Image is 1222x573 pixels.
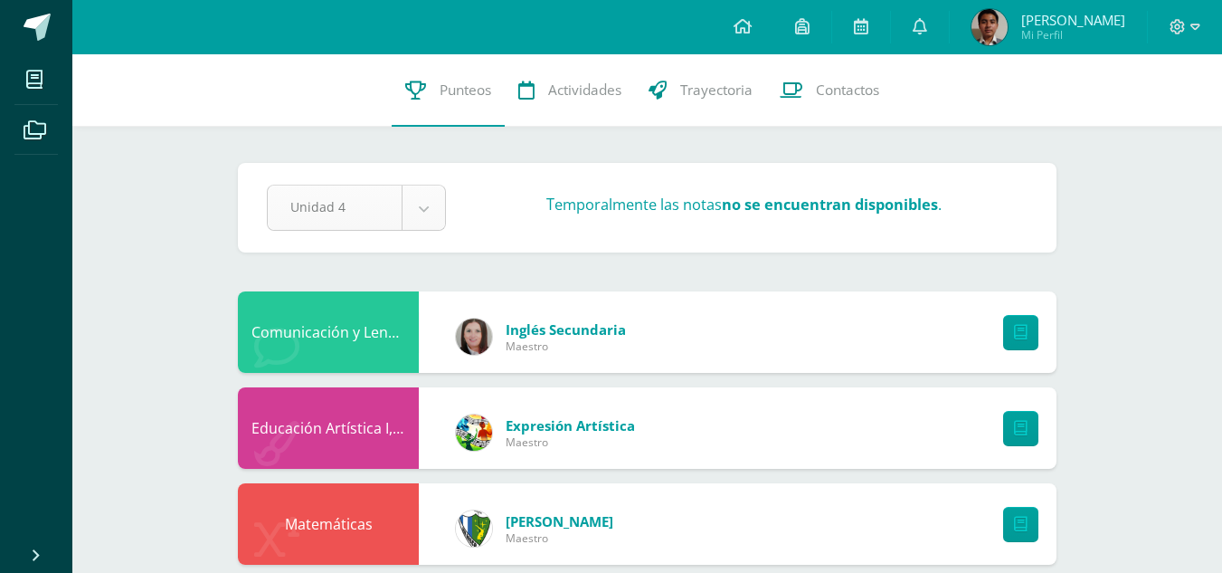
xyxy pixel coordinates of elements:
div: Comunicación y Lenguaje, Idioma Extranjero Inglés [238,291,419,373]
img: 159e24a6ecedfdf8f489544946a573f0.png [456,415,492,451]
span: Unidad 4 [290,186,379,228]
span: Trayectoria [680,81,753,100]
a: Actividades [505,54,635,127]
span: Maestro [506,530,613,546]
img: e4ad1787b342d349d690f74ab74e8e6d.png [971,9,1008,45]
strong: no se encuentran disponibles [722,195,938,215]
img: d7d6d148f6dec277cbaab50fee73caa7.png [456,511,492,547]
span: [PERSON_NAME] [1021,11,1125,29]
span: Actividades [548,81,621,100]
a: Unidad 4 [268,186,445,230]
span: [PERSON_NAME] [506,512,613,530]
span: Maestro [506,435,635,450]
h3: Temporalmente las notas . [546,195,942,215]
div: Educación Artística I, Música y Danza [238,387,419,469]
span: Inglés Secundaria [506,320,626,339]
span: Expresión Artística [506,416,635,435]
span: Mi Perfil [1021,27,1125,43]
a: Punteos [392,54,505,127]
span: Contactos [816,81,879,100]
a: Trayectoria [635,54,766,127]
span: Maestro [506,339,626,354]
img: 8af0450cf43d44e38c4a1497329761f3.png [456,319,492,355]
span: Punteos [440,81,491,100]
div: Matemáticas [238,483,419,565]
a: Contactos [766,54,893,127]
